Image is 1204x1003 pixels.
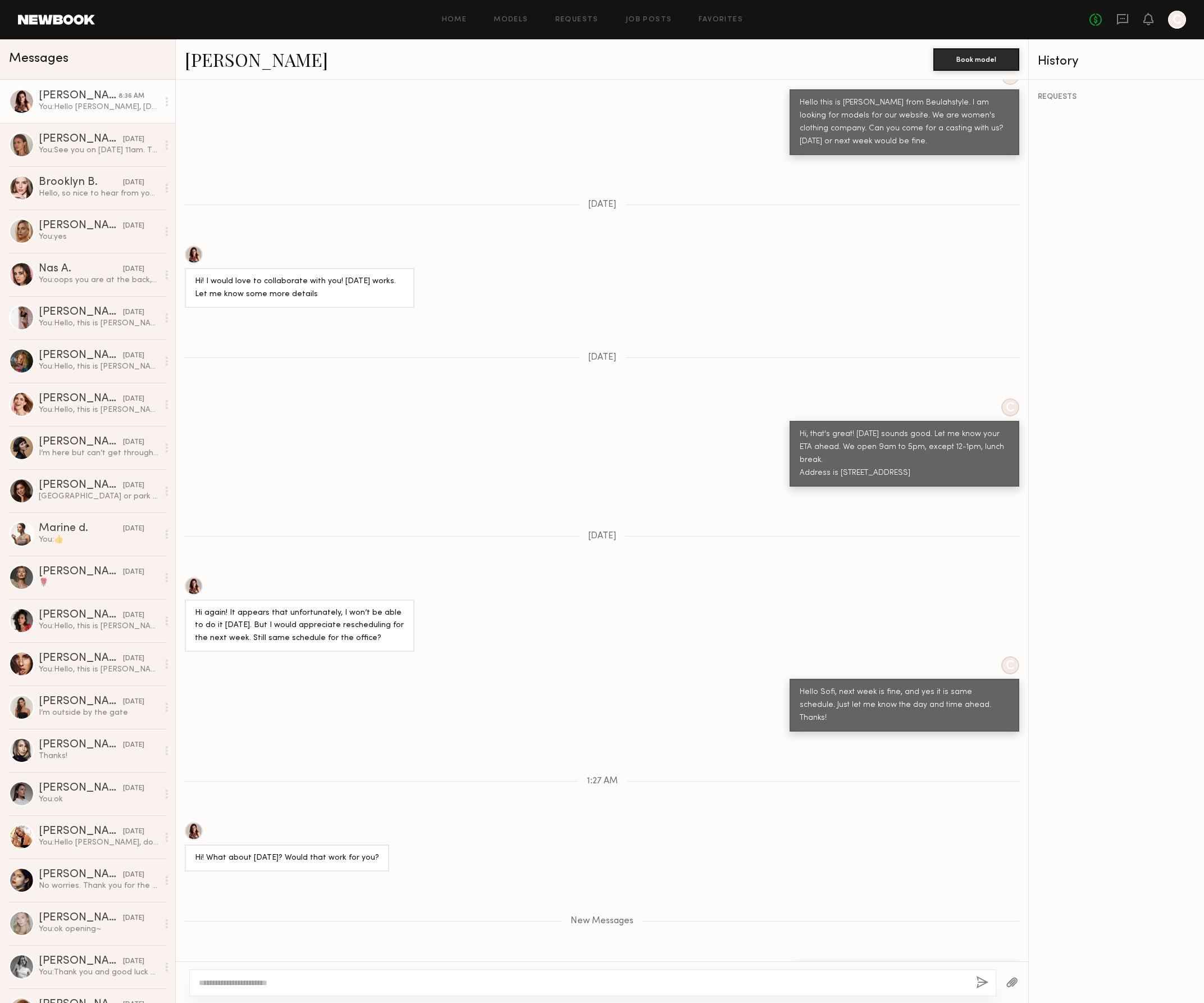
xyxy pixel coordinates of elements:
[39,566,123,578] div: [PERSON_NAME]
[571,916,633,926] span: New Messages
[39,491,158,502] div: [GEOGRAPHIC_DATA] or park inside ? ☺️
[123,827,144,837] div: [DATE]
[39,621,158,632] div: You: Hello, this is [PERSON_NAME] from Beulahstyle. I’d like to invite you for the casting for ou...
[39,275,158,285] div: You: oops you are at the back, wait there plz~
[39,188,158,199] div: Hello, so nice to hear from you! I will actually be out of town for [DATE] - is there any way we ...
[587,777,618,786] span: 1:27 AM
[123,740,144,751] div: [DATE]
[123,351,144,361] div: [DATE]
[39,361,158,372] div: You: Hello, this is [PERSON_NAME] from Beulahstyle. I’d like to invite you for the casting for ou...
[123,524,144,534] div: [DATE]
[39,578,158,588] div: 🌹
[123,178,144,188] div: [DATE]
[39,318,158,329] div: You: Hello, this is [PERSON_NAME] from Beulahstyle. I’d like to invite you for the casting for ou...
[123,653,144,664] div: [DATE]
[123,307,144,318] div: [DATE]
[933,48,1019,71] button: Book model
[39,881,158,891] div: No worries. Thank you for the update!
[39,664,158,675] div: You: Hello, this is [PERSON_NAME] from Beulahstyle. I’d like to invite you for the casting for ou...
[123,394,144,405] div: [DATE]
[39,523,123,534] div: Marine d.
[699,16,743,24] a: Favorites
[39,405,158,415] div: You: Hello, this is [PERSON_NAME] from Beulahstyle. I’d like to invite you for the casting for ou...
[195,852,379,865] div: Hi! What about [DATE]? Would that work for you?
[195,607,404,646] div: Hi again! It appears that unfortunately, I won’t be able to do it [DATE]. But I would appreciate ...
[442,16,467,24] a: Home
[123,437,144,448] div: [DATE]
[39,707,158,718] div: I’m outside by the gate
[39,783,123,794] div: [PERSON_NAME]
[123,134,144,145] div: [DATE]
[494,16,528,24] a: Models
[195,275,404,301] div: Hi! I would love to collaborate with you! [DATE] works. Let me know some more details
[123,870,144,881] div: [DATE]
[39,307,123,318] div: [PERSON_NAME]
[39,869,123,881] div: [PERSON_NAME]
[39,739,123,751] div: [PERSON_NAME]
[118,91,144,102] div: 8:36 AM
[39,956,123,967] div: [PERSON_NAME]
[39,480,123,491] div: [PERSON_NAME]
[39,437,123,448] div: [PERSON_NAME]
[123,913,144,924] div: [DATE]
[39,924,158,934] div: You: ok opening~
[588,353,617,362] span: [DATE]
[9,52,69,65] span: Messages
[626,16,672,24] a: Job Posts
[123,610,144,621] div: [DATE]
[800,428,1009,480] div: Hi, that's great! [DATE] sounds good. Let me know your ETA ahead. We open 9am to 5pm, except 12-1...
[39,145,158,156] div: You: See you on [DATE] 11am. Thank you!
[123,697,144,707] div: [DATE]
[123,567,144,578] div: [DATE]
[1038,93,1195,101] div: REQUESTS
[123,956,144,967] div: [DATE]
[39,264,123,275] div: Nas A.
[39,653,123,664] div: [PERSON_NAME]
[39,393,123,405] div: [PERSON_NAME]
[39,534,158,545] div: You: 👍
[39,837,158,848] div: You: Hello [PERSON_NAME], do you think you can stop by this week?
[39,448,158,459] div: I’m here but can’t get through the gate
[588,532,617,541] span: [DATE]
[555,16,599,24] a: Requests
[39,696,123,707] div: [PERSON_NAME]
[39,90,118,102] div: [PERSON_NAME]
[39,610,123,621] div: [PERSON_NAME]
[123,264,144,275] div: [DATE]
[123,221,144,232] div: [DATE]
[39,967,158,978] div: You: Thank you and good luck to you, too!
[39,134,123,145] div: [PERSON_NAME]
[39,826,123,837] div: [PERSON_NAME]
[39,102,158,112] div: You: Hello [PERSON_NAME], [DATE] sounds good. What time?
[39,177,123,188] div: Brooklyn B.
[39,220,123,232] div: [PERSON_NAME]
[588,200,617,210] span: [DATE]
[1168,11,1186,29] a: C
[39,794,158,805] div: You: ok
[933,54,1019,63] a: Book model
[1038,55,1195,68] div: History
[185,47,328,71] a: [PERSON_NAME]
[123,480,144,491] div: [DATE]
[39,350,123,361] div: [PERSON_NAME]
[800,686,1009,725] div: Hello Sofi, next week is fine, and yes it is same schedule. Just let me know the day and time ahe...
[39,232,158,242] div: You: yes
[123,783,144,794] div: [DATE]
[800,97,1009,148] div: Hello this is [PERSON_NAME] from Beulahstyle. I am looking for models for our website. We are wom...
[39,913,123,924] div: [PERSON_NAME]
[39,751,158,761] div: Thanks!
